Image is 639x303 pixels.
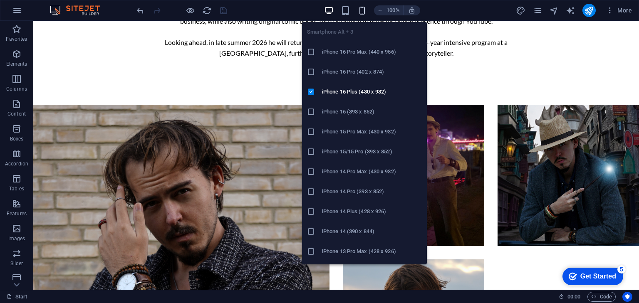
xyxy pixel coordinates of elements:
[386,5,400,15] h6: 100%
[566,5,576,15] button: text_generator
[9,185,24,192] p: Tables
[10,260,23,267] p: Slider
[408,7,416,14] i: On resize automatically adjust zoom level to fit chosen device.
[8,235,25,242] p: Images
[591,292,612,302] span: Code
[136,6,145,15] i: Undo: Change padding (Ctrl+Z)
[516,5,526,15] button: design
[322,227,422,236] h6: iPhone 14 (390 x 844)
[322,207,422,217] h6: iPhone 14 Plus (428 x 926)
[6,36,27,42] p: Favorites
[322,187,422,197] h6: iPhone 14 Pro (393 x 852)
[516,6,525,15] i: Design (Ctrl+Alt+Y)
[5,160,28,167] p: Accordion
[7,210,27,217] p: Features
[559,292,581,302] h6: Session time
[322,127,422,137] h6: iPhone 15 Pro Max (430 x 932)
[7,292,27,302] a: Click to cancel selection. Double-click to open Pages
[185,5,195,15] button: Click here to leave preview mode and continue editing
[322,67,422,77] h6: iPhone 16 Pro (402 x 874)
[322,47,422,57] h6: iPhone 16 Pro Max (440 x 956)
[322,107,422,117] h6: iPhone 16 (393 x 852)
[567,292,580,302] span: 00 00
[602,4,635,17] button: More
[566,6,575,15] i: AI Writer
[62,2,70,10] div: 5
[573,293,575,300] span: :
[374,5,404,15] button: 100%
[587,292,616,302] button: Code
[322,167,422,177] h6: iPhone 14 Pro Max (430 x 932)
[322,87,422,97] h6: iPhone 16 Plus (430 x 932)
[532,5,542,15] button: pages
[48,5,110,15] img: Editor Logo
[25,9,60,17] div: Get Started
[202,6,212,15] i: Reload page
[606,6,632,15] span: More
[322,147,422,157] h6: iPhone 15/15 Pro (393 x 852)
[622,292,632,302] button: Usercentrics
[6,86,27,92] p: Columns
[549,6,559,15] i: Navigator
[202,5,212,15] button: reload
[532,6,542,15] i: Pages (Ctrl+Alt+S)
[135,5,145,15] button: undo
[322,246,422,256] h6: iPhone 13 Pro Max (428 x 926)
[584,6,594,15] i: Publish
[6,61,27,67] p: Elements
[549,5,559,15] button: navigator
[7,4,67,22] div: Get Started 5 items remaining, 0% complete
[582,4,596,17] button: publish
[10,135,24,142] p: Boxes
[7,111,26,117] p: Content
